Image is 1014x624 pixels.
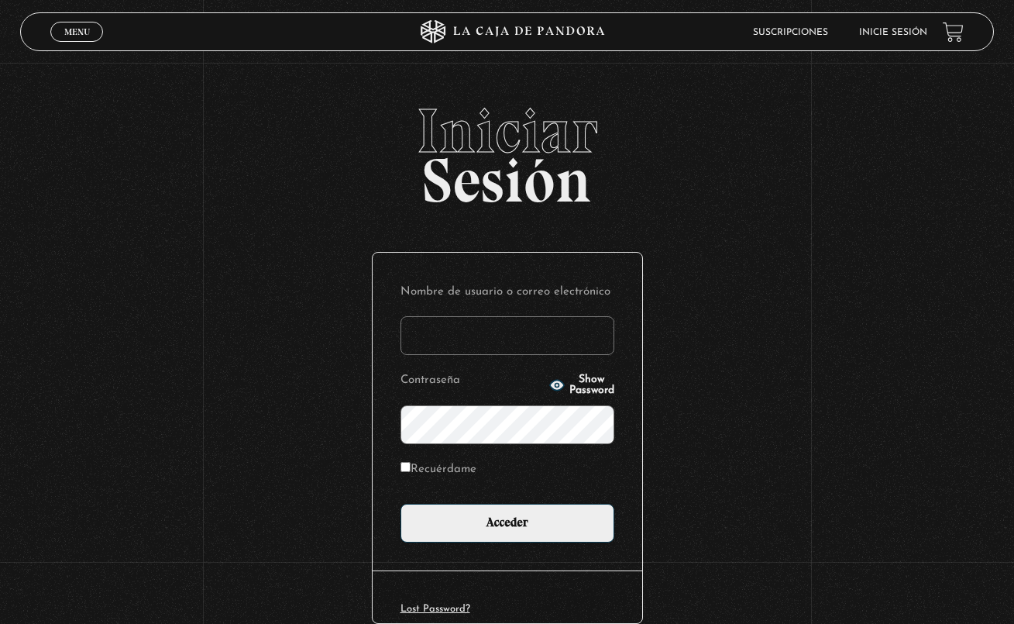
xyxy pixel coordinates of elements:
[400,369,545,393] label: Contraseña
[400,458,476,482] label: Recuérdame
[753,28,828,37] a: Suscripciones
[20,100,994,199] h2: Sesión
[549,374,614,396] button: Show Password
[943,22,964,43] a: View your shopping cart
[59,40,95,51] span: Cerrar
[400,281,614,305] label: Nombre de usuario o correo electrónico
[20,100,994,162] span: Iniciar
[400,504,614,543] input: Acceder
[569,374,614,396] span: Show Password
[400,604,470,614] a: Lost Password?
[400,462,411,472] input: Recuérdame
[64,27,90,36] span: Menu
[859,28,927,37] a: Inicie sesión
